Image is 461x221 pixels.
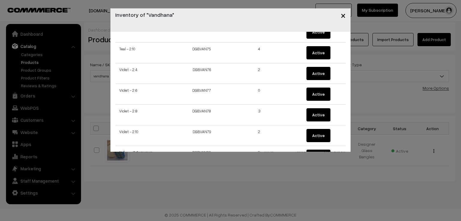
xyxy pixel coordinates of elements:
td: DGBVAN80 [173,146,230,167]
td: 5 [230,22,288,43]
button: Active [306,129,330,142]
button: Active [306,46,330,59]
h4: Inventory of "Vandhana" [115,11,174,19]
button: Active [306,25,330,39]
td: DGBVAN79 [173,125,230,146]
td: Teal - 2.10 [116,43,173,63]
span: × [341,10,346,21]
td: 2 [230,125,288,146]
td: Violet - 2.4 [116,63,173,84]
button: Active [306,67,330,80]
td: 5 [230,146,288,167]
td: 3 [230,105,288,125]
td: DGBVAN78 [173,105,230,125]
button: Active [306,150,330,163]
td: Yellow - 2.4 [116,146,173,167]
td: DGBVAN74 [173,22,230,43]
td: 0 [230,84,288,105]
td: 4 [230,43,288,63]
td: DGBVAN76 [173,63,230,84]
td: 2 [230,63,288,84]
td: DGBVAN75 [173,43,230,63]
td: DGBVAN77 [173,84,230,105]
button: Close [336,6,351,25]
td: Teal - 2.8 [116,22,173,43]
button: Active [306,88,330,101]
button: Active [306,108,330,121]
td: Violet - 2.8 [116,105,173,125]
td: Violet - 2.10 [116,125,173,146]
td: Violet - 2.6 [116,84,173,105]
